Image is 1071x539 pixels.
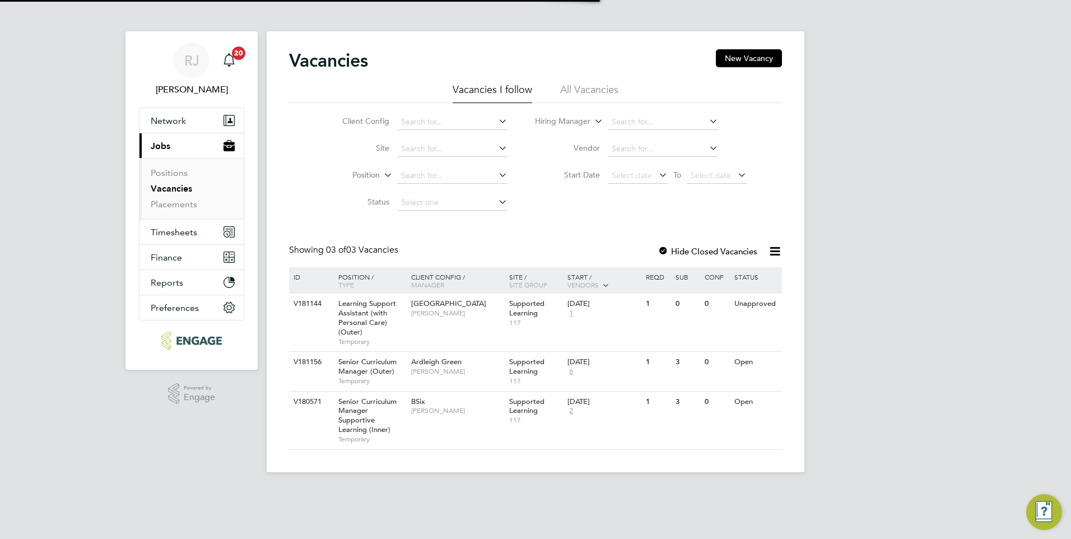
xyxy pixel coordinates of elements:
[411,406,504,415] span: [PERSON_NAME]
[411,397,425,406] span: BSix
[702,267,731,286] div: Conf
[151,252,182,263] span: Finance
[608,141,718,157] input: Search for...
[338,377,406,385] span: Temporary
[567,397,640,407] div: [DATE]
[535,143,600,153] label: Vendor
[161,332,221,350] img: ncclondon-logo-retina.png
[218,43,240,78] a: 20
[232,47,245,60] span: 20
[509,377,562,385] span: 117
[125,31,258,370] nav: Main navigation
[408,267,506,294] div: Client Config /
[139,270,244,295] button: Reports
[732,267,780,286] div: Status
[643,392,672,412] div: 1
[1026,494,1062,530] button: Engage Resource Center
[608,114,718,130] input: Search for...
[509,397,544,416] span: Supported Learning
[702,392,731,412] div: 0
[151,141,170,151] span: Jobs
[151,183,192,194] a: Vacancies
[567,406,575,416] span: 2
[139,158,244,219] div: Jobs
[151,168,188,178] a: Positions
[289,49,368,72] h2: Vacancies
[567,299,640,309] div: [DATE]
[139,83,244,96] span: Rachel Johnson
[509,299,544,318] span: Supported Learning
[658,246,757,257] label: Hide Closed Vacancies
[139,295,244,320] button: Preferences
[509,280,547,289] span: Site Group
[151,277,183,288] span: Reports
[139,245,244,269] button: Finance
[673,267,702,286] div: Sub
[411,309,504,318] span: [PERSON_NAME]
[139,220,244,244] button: Timesheets
[338,397,397,435] span: Senior Curriculum Manager Supportive Learning (Inner)
[151,199,197,210] a: Placements
[453,83,532,103] li: Vacancies I follow
[612,170,652,180] span: Select date
[326,244,398,255] span: 03 Vacancies
[330,267,408,294] div: Position /
[315,170,380,181] label: Position
[691,170,731,180] span: Select date
[325,143,389,153] label: Site
[411,357,462,366] span: Ardleigh Green
[397,114,507,130] input: Search for...
[411,299,486,308] span: [GEOGRAPHIC_DATA]
[702,294,731,314] div: 0
[643,352,672,373] div: 1
[397,141,507,157] input: Search for...
[291,392,330,412] div: V180571
[509,416,562,425] span: 117
[673,352,702,373] div: 3
[411,280,444,289] span: Manager
[151,115,186,126] span: Network
[139,332,244,350] a: Go to home page
[567,309,575,318] span: 1
[139,108,244,133] button: Network
[291,294,330,314] div: V181144
[732,294,780,314] div: Unapproved
[509,318,562,327] span: 117
[338,280,354,289] span: Type
[151,227,197,238] span: Timesheets
[526,116,590,127] label: Hiring Manager
[139,133,244,158] button: Jobs
[643,294,672,314] div: 1
[732,392,780,412] div: Open
[326,244,346,255] span: 03 of
[338,435,406,444] span: Temporary
[397,168,507,184] input: Search for...
[338,337,406,346] span: Temporary
[291,352,330,373] div: V181156
[151,303,199,313] span: Preferences
[567,367,575,377] span: 6
[338,357,397,376] span: Senior Curriculum Manager (Outer)
[397,195,507,211] input: Select one
[509,357,544,376] span: Supported Learning
[670,168,684,182] span: To
[289,244,401,256] div: Showing
[673,392,702,412] div: 3
[673,294,702,314] div: 0
[716,49,782,67] button: New Vacancy
[184,383,215,393] span: Powered by
[338,299,396,337] span: Learning Support Assistant (with Personal Care) (Outer)
[567,280,599,289] span: Vendors
[506,267,565,294] div: Site /
[139,43,244,96] a: RJ[PERSON_NAME]
[325,197,389,207] label: Status
[168,383,216,405] a: Powered byEngage
[643,267,672,286] div: Reqd
[565,267,643,295] div: Start /
[702,352,731,373] div: 0
[325,116,389,126] label: Client Config
[567,357,640,367] div: [DATE]
[535,170,600,180] label: Start Date
[411,367,504,376] span: [PERSON_NAME]
[732,352,780,373] div: Open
